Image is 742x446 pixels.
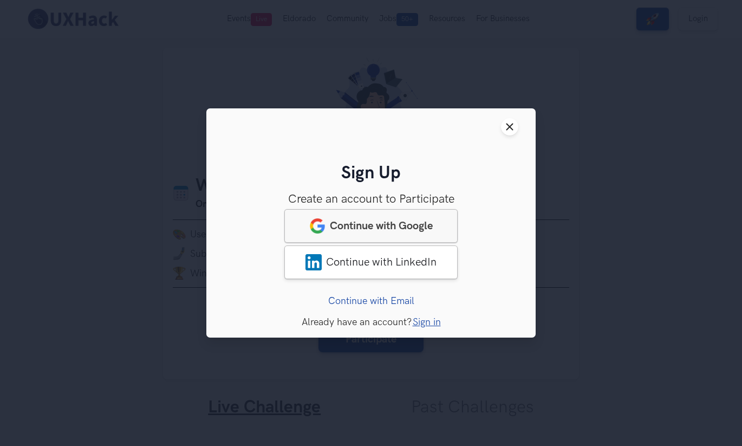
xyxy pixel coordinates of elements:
[224,163,518,184] h2: Sign Up
[302,316,412,328] span: Already have an account?
[326,256,437,269] span: Continue with LinkedIn
[413,316,441,328] a: Sign in
[330,219,433,232] span: Continue with Google
[328,295,414,307] a: Continue with Email
[284,245,458,279] a: LinkedInContinue with LinkedIn
[284,209,458,243] a: googleContinue with Google
[309,218,326,234] img: google
[224,192,518,206] h3: Create an account to Participate
[305,254,322,270] img: LinkedIn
